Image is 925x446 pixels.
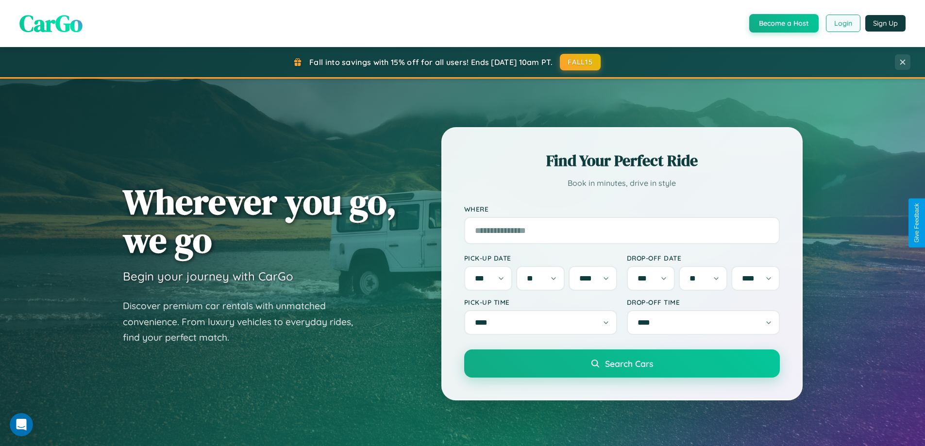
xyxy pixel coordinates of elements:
span: Fall into savings with 15% off for all users! Ends [DATE] 10am PT. [309,57,553,67]
span: CarGo [19,7,83,39]
p: Book in minutes, drive in style [464,176,780,190]
h3: Begin your journey with CarGo [123,269,293,283]
h1: Wherever you go, we go [123,182,397,259]
label: Pick-up Time [464,298,617,306]
iframe: Intercom live chat [10,413,33,436]
button: FALL15 [560,54,601,70]
span: Search Cars [605,358,653,369]
div: Give Feedback [913,203,920,243]
label: Drop-off Time [627,298,780,306]
p: Discover premium car rentals with unmatched convenience. From luxury vehicles to everyday rides, ... [123,298,366,346]
button: Login [826,15,860,32]
label: Drop-off Date [627,254,780,262]
label: Pick-up Date [464,254,617,262]
button: Search Cars [464,349,780,378]
button: Become a Host [749,14,819,33]
h2: Find Your Perfect Ride [464,150,780,171]
button: Sign Up [865,15,906,32]
label: Where [464,205,780,213]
